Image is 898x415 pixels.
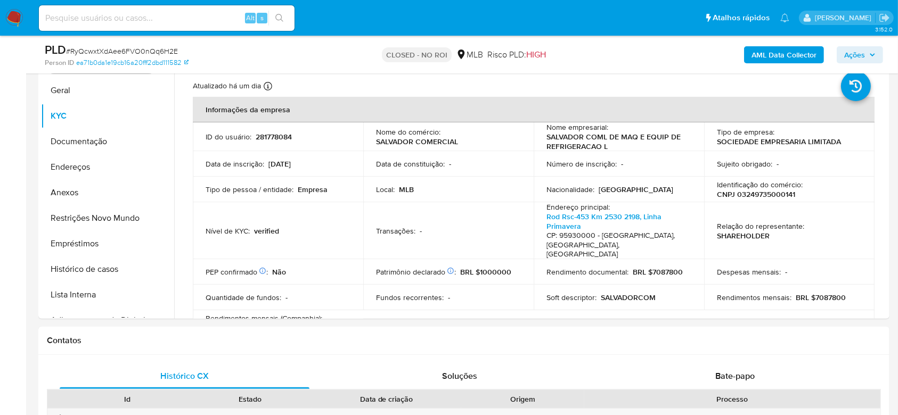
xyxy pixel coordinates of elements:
[246,13,255,23] span: Alt
[875,25,893,34] span: 3.152.0
[546,202,610,212] p: Endereço principal :
[633,267,683,277] p: BRL $7087800
[41,231,174,256] button: Empréstimos
[796,293,846,302] p: BRL $7087800
[526,48,546,61] span: HIGH
[717,180,803,189] p: Identificação do comércio :
[206,267,268,277] p: PEP confirmado :
[599,185,673,194] p: [GEOGRAPHIC_DATA]
[837,46,883,63] button: Ações
[546,211,662,231] a: Rod Rsc-453 Km 2530 2198, Linha Primavera
[777,159,779,169] p: -
[76,58,189,68] a: ea71b0da1e19cb16a20fff2dbd111582
[717,293,791,302] p: Rendimentos mensais :
[272,267,286,277] p: Não
[206,226,250,236] p: Nível de KYC :
[376,267,456,277] p: Patrimônio declarado :
[376,137,458,146] p: SALVADOR COMERCIAL
[717,231,770,240] p: SHAREHOLDER
[546,132,687,151] p: SALVADOR COML DE MAQ E EQUIP DE REFRIGERACAO L
[376,293,444,302] p: Fundos recorrentes :
[206,185,293,194] p: Tipo de pessoa / entidade :
[717,159,772,169] p: Sujeito obrigado :
[41,205,174,231] button: Restrições Novo Mundo
[844,46,865,63] span: Ações
[39,11,295,25] input: Pesquise usuários ou casos...
[256,132,292,142] p: 281778084
[785,267,787,277] p: -
[47,335,881,346] h1: Contatos
[715,370,755,382] span: Bate-papo
[298,185,328,194] p: Empresa
[546,185,594,194] p: Nacionalidade :
[469,394,577,404] div: Origem
[41,180,174,205] button: Anexos
[601,293,656,302] p: SALVADORCOM
[376,127,440,137] p: Nome do comércio :
[815,13,875,23] p: eduardo.dutra@mercadolivre.com
[193,81,261,91] p: Atualizado há um dia
[268,11,290,26] button: search-icon
[41,129,174,154] button: Documentação
[399,185,414,194] p: MLB
[546,267,628,277] p: Rendimento documental :
[621,159,623,169] p: -
[713,12,770,23] span: Atalhos rápidos
[160,370,209,382] span: Histórico CX
[376,159,445,169] p: Data de constituição :
[382,47,452,62] p: CLOSED - NO ROI
[41,282,174,308] button: Lista Interna
[717,221,804,231] p: Relação do representante :
[546,122,608,132] p: Nome empresarial :
[449,159,451,169] p: -
[260,13,264,23] span: s
[487,49,546,61] span: Risco PLD:
[546,293,597,302] p: Soft descriptor :
[717,127,774,137] p: Tipo de empresa :
[752,46,817,63] b: AML Data Collector
[592,394,873,404] div: Processo
[41,256,174,282] button: Histórico de casos
[744,46,824,63] button: AML Data Collector
[206,293,281,302] p: Quantidade de fundos :
[66,46,178,56] span: # RyQcwxtXdAee6FVO0nQq6H2E
[41,78,174,103] button: Geral
[442,370,477,382] span: Soluções
[717,137,841,146] p: SOCIEDADE EMPRESARIA LIMITADA
[45,41,66,58] b: PLD
[376,226,415,236] p: Transações :
[546,231,687,259] h4: CP: 95930000 - [GEOGRAPHIC_DATA], [GEOGRAPHIC_DATA], [GEOGRAPHIC_DATA]
[206,132,251,142] p: ID do usuário :
[74,394,182,404] div: Id
[41,154,174,180] button: Endereços
[285,293,288,302] p: -
[460,267,511,277] p: BRL $1000000
[780,13,789,22] a: Notificações
[206,159,264,169] p: Data de inscrição :
[268,159,291,169] p: [DATE]
[197,394,305,404] div: Estado
[206,313,322,323] p: Rendimentos mensais (Companhia) :
[193,97,875,122] th: Informações da empresa
[717,189,795,199] p: CNPJ 03249735000141
[717,267,781,277] p: Despesas mensais :
[448,293,450,302] p: -
[41,308,174,333] button: Adiantamentos de Dinheiro
[420,226,422,236] p: -
[376,185,395,194] p: Local :
[319,394,454,404] div: Data de criação
[254,226,279,236] p: verified
[45,58,74,68] b: Person ID
[879,12,890,23] a: Sair
[546,159,617,169] p: Número de inscrição :
[456,49,483,61] div: MLB
[41,103,174,129] button: KYC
